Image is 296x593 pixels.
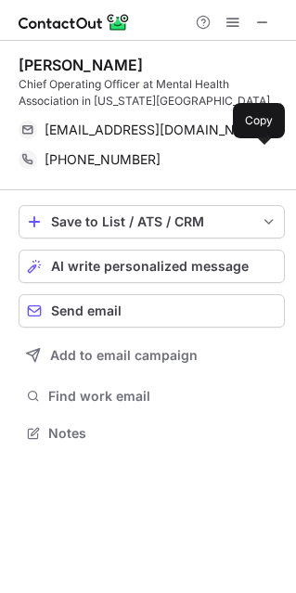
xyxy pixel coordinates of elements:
[48,388,277,405] span: Find work email
[19,294,285,328] button: Send email
[19,76,285,110] div: Chief Operating Officer at Mental Health Association in [US_STATE][GEOGRAPHIC_DATA], Inc.
[19,250,285,283] button: AI write personalized message
[45,151,161,168] span: [PHONE_NUMBER]
[48,425,277,442] span: Notes
[51,259,249,274] span: AI write personalized message
[51,303,122,318] span: Send email
[19,339,285,372] button: Add to email campaign
[51,214,252,229] div: Save to List / ATS / CRM
[50,348,198,363] span: Add to email campaign
[19,56,143,74] div: [PERSON_NAME]
[19,11,130,33] img: ContactOut v5.3.10
[19,383,285,409] button: Find work email
[19,420,285,446] button: Notes
[45,122,257,138] span: [EMAIL_ADDRESS][DOMAIN_NAME]
[19,205,285,238] button: save-profile-one-click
